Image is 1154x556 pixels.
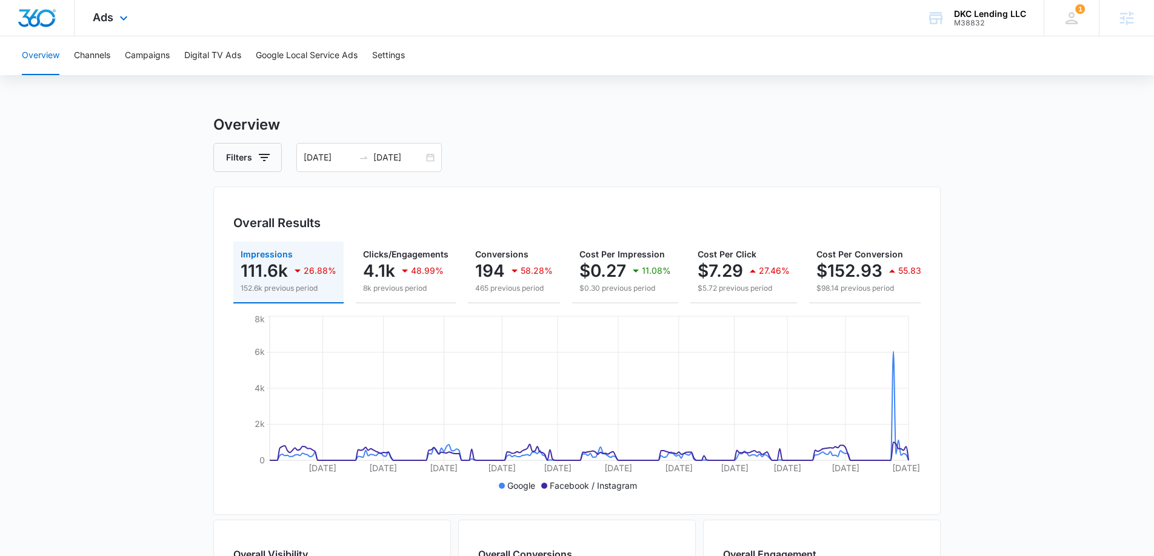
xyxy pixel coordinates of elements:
span: Ads [93,11,113,24]
p: $98.14 previous period [816,283,930,294]
p: Google [507,479,535,492]
tspan: [DATE] [604,463,632,473]
button: Campaigns [125,36,170,75]
p: 465 previous period [475,283,553,294]
span: 1 [1075,4,1085,14]
h3: Overall Results [233,214,321,232]
span: Cost Per Impression [579,249,665,259]
p: $152.93 [816,261,882,280]
h3: Overview [213,114,941,136]
p: 58.28% [521,266,553,275]
span: to [359,153,369,162]
tspan: [DATE] [665,463,693,473]
tspan: 2k [255,419,265,429]
button: Google Local Service Ads [256,36,358,75]
tspan: 4k [255,383,265,393]
tspan: 8k [255,314,265,324]
button: Channels [74,36,110,75]
tspan: [DATE] [309,463,336,473]
tspan: 6k [255,346,265,357]
div: notifications count [1075,4,1085,14]
p: 4.1k [363,261,395,280]
tspan: [DATE] [892,463,920,473]
div: account name [954,9,1026,19]
tspan: [DATE] [832,463,859,473]
p: Facebook / Instagram [550,479,637,492]
tspan: 0 [259,455,265,465]
tspan: [DATE] [488,463,516,473]
p: 27.46% [759,266,790,275]
p: 194 [475,261,505,280]
button: Filters [213,143,282,172]
tspan: [DATE] [430,463,458,473]
button: Overview [22,36,59,75]
p: 11.08% [642,266,671,275]
tspan: [DATE] [369,463,397,473]
span: Cost Per Click [698,249,756,259]
button: Settings [372,36,405,75]
p: 48.99% [411,266,444,275]
p: $5.72 previous period [698,283,790,294]
input: Start date [304,151,354,164]
span: Clicks/Engagements [363,249,449,259]
p: $7.29 [698,261,743,280]
div: account id [954,19,1026,27]
p: 55.83% [898,266,930,275]
span: Cost Per Conversion [816,249,903,259]
p: 26.88% [304,266,336,275]
p: $0.27 [579,261,626,280]
p: 152.6k previous period [241,283,336,294]
p: 111.6k [241,261,288,280]
tspan: [DATE] [544,463,572,473]
button: Digital TV Ads [184,36,241,75]
span: Impressions [241,249,293,259]
tspan: [DATE] [721,463,749,473]
input: End date [373,151,424,164]
span: Conversions [475,249,529,259]
tspan: [DATE] [773,463,801,473]
span: swap-right [359,153,369,162]
p: $0.30 previous period [579,283,671,294]
p: 8k previous period [363,283,449,294]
